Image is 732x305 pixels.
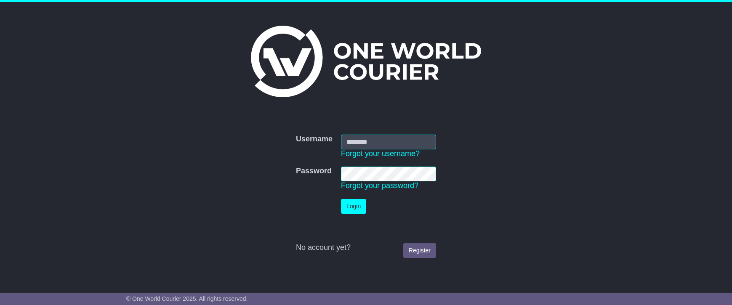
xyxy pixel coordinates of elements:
label: Password [296,167,332,176]
span: © One World Courier 2025. All rights reserved. [126,295,248,302]
label: Username [296,135,333,144]
a: Forgot your password? [341,181,418,190]
a: Forgot your username? [341,149,420,158]
a: Register [403,243,436,258]
img: One World [251,26,481,97]
button: Login [341,199,366,214]
div: No account yet? [296,243,436,252]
